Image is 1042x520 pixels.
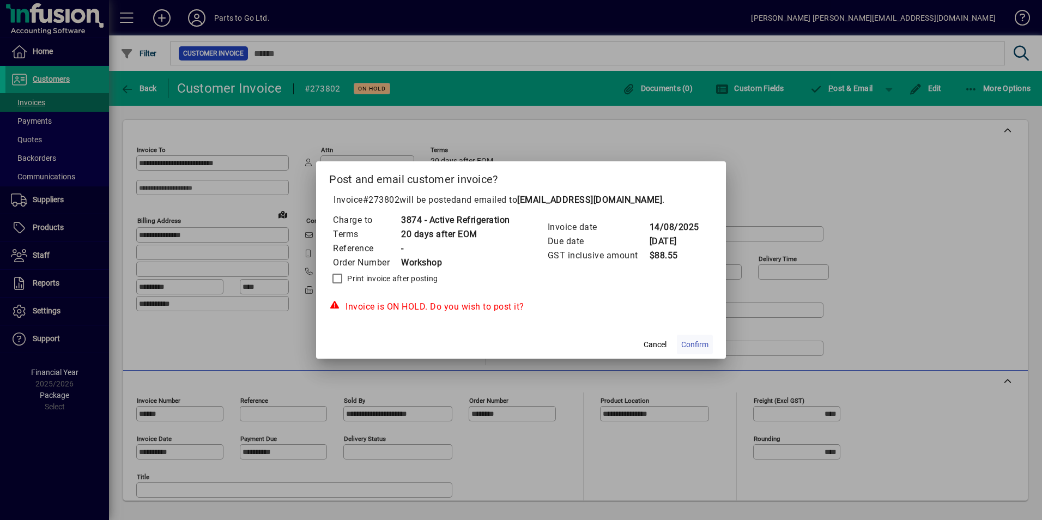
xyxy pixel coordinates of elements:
h2: Post and email customer invoice? [316,161,726,193]
td: Order Number [332,256,401,270]
td: 20 days after EOM [401,227,510,241]
p: Invoice will be posted . [329,194,713,207]
td: Invoice date [547,220,649,234]
td: $88.55 [649,249,699,263]
td: Workshop [401,256,510,270]
div: Invoice is ON HOLD. Do you wish to post it? [329,300,713,313]
b: [EMAIL_ADDRESS][DOMAIN_NAME] [517,195,662,205]
span: Confirm [681,339,708,350]
td: Due date [547,234,649,249]
td: [DATE] [649,234,699,249]
span: Cancel [644,339,667,350]
span: and emailed to [456,195,662,205]
td: 14/08/2025 [649,220,699,234]
td: Reference [332,241,401,256]
td: Charge to [332,213,401,227]
td: - [401,241,510,256]
td: GST inclusive amount [547,249,649,263]
button: Cancel [638,335,673,354]
span: #273802 [363,195,400,205]
td: 3874 - Active Refrigeration [401,213,510,227]
label: Print invoice after posting [345,273,438,284]
td: Terms [332,227,401,241]
button: Confirm [677,335,713,354]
